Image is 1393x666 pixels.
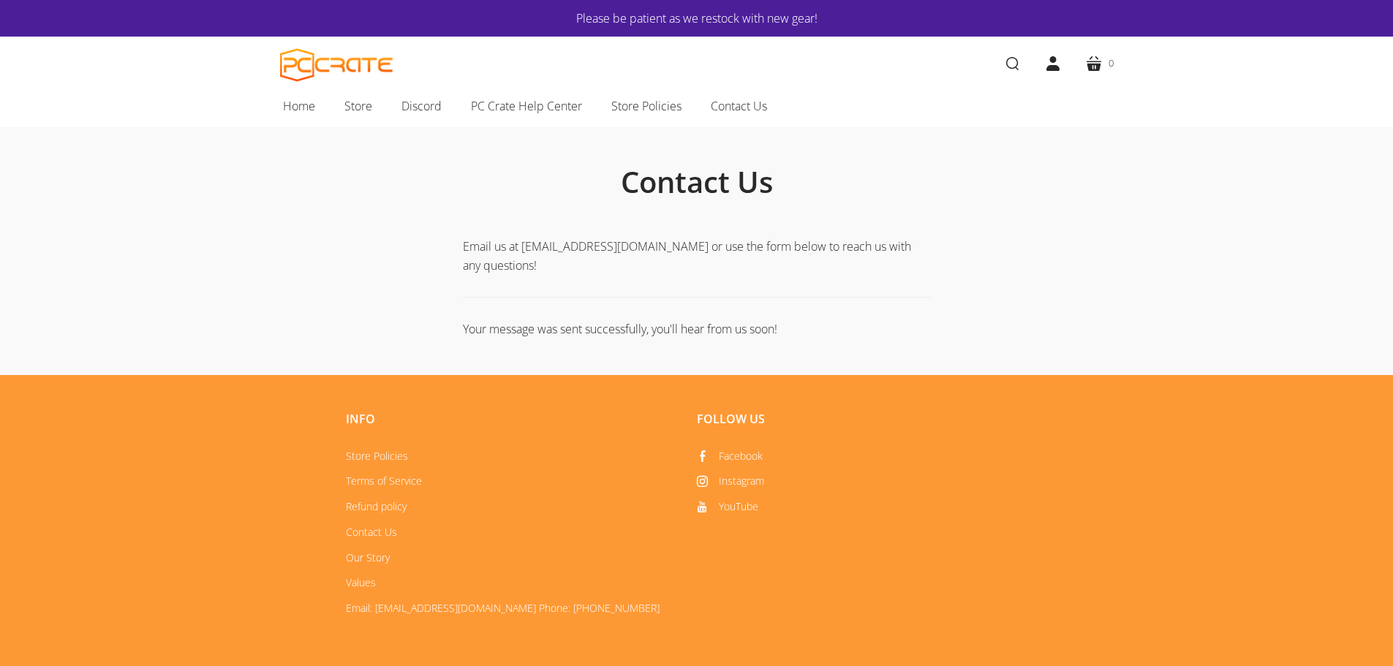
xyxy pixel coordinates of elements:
[387,91,456,121] a: Discord
[330,91,387,121] a: Store
[456,91,597,121] a: PC Crate Help Center
[1109,56,1114,71] span: 0
[258,91,1136,127] nav: Main navigation
[324,9,1070,28] a: Please be patient as we restock with new gear!
[696,91,782,121] a: Contact Us
[268,91,330,121] a: Home
[401,97,442,116] span: Discord
[711,97,767,116] span: Contact Us
[346,474,422,488] a: Terms of Service
[346,449,408,463] a: Store Policies
[611,97,682,116] span: Store Policies
[280,48,393,82] a: PC CRATE
[697,474,764,488] a: Instagram
[346,499,407,513] a: Refund policy
[346,525,397,539] a: Contact Us
[344,97,372,116] span: Store
[346,601,660,615] a: Email: [EMAIL_ADDRESS][DOMAIN_NAME] Phone: [PHONE_NUMBER]
[1073,43,1125,84] a: 0
[346,164,1048,200] h1: Contact Us
[463,319,931,338] p: Your message was sent successfully, you'll hear from us soon!
[597,91,696,121] a: Store Policies
[697,412,1026,426] h2: Follow Us
[471,97,582,116] span: PC Crate Help Center
[346,575,376,589] a: Values
[283,97,315,116] span: Home
[346,550,390,564] a: Our Story
[346,412,675,426] h2: Info
[697,499,758,513] a: YouTube
[697,449,763,463] a: Facebook
[463,237,931,275] p: Email us at [EMAIL_ADDRESS][DOMAIN_NAME] or use the form below to reach us with any questions!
